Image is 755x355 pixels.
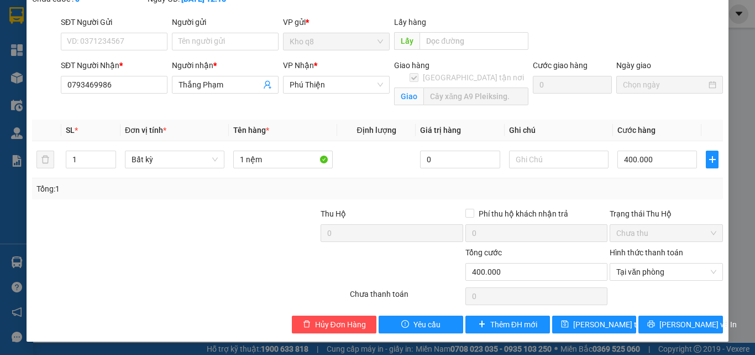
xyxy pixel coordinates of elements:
span: VP Nhận [283,61,314,70]
button: exclamation-circleYêu cầu [379,316,463,333]
span: save [561,320,569,329]
span: Thu Hộ [321,209,346,218]
span: [PERSON_NAME] thay đổi [573,318,662,331]
button: delete [36,151,54,168]
span: Tổng cước [465,248,502,257]
span: SL [66,126,75,135]
label: Ngày giao [616,61,651,70]
button: plus [706,151,719,168]
span: Tên hàng [233,126,269,135]
span: printer [647,320,655,329]
span: plus [478,320,486,329]
span: Tại văn phòng [616,264,716,280]
button: deleteHủy Đơn Hàng [292,316,376,333]
div: SĐT Người Nhận [61,59,167,71]
input: Ghi Chú [509,151,609,168]
div: SĐT Người Gửi [61,16,167,28]
span: Yêu cầu [413,318,441,331]
span: plus [706,155,718,164]
span: [PERSON_NAME] và In [659,318,737,331]
label: Cước giao hàng [533,61,588,70]
span: delete [303,320,311,329]
button: plusThêm ĐH mới [465,316,550,333]
span: Đơn vị tính [125,126,166,135]
button: save[PERSON_NAME] thay đổi [552,316,637,333]
input: VD: Bàn, Ghế [233,151,333,168]
span: Kho q8 [290,33,383,50]
div: Người nhận [172,59,279,71]
input: Giao tận nơi [423,88,528,105]
label: Hình thức thanh toán [610,248,683,257]
span: Giá trị hàng [420,126,461,135]
div: Chưa thanh toán [349,288,464,307]
input: Dọc đường [420,32,528,50]
span: exclamation-circle [401,320,409,329]
div: Người gửi [172,16,279,28]
span: Lấy hàng [394,18,426,27]
span: Hủy Đơn Hàng [315,318,366,331]
span: Thêm ĐH mới [490,318,537,331]
div: Trạng thái Thu Hộ [610,208,723,220]
th: Ghi chú [505,120,613,141]
span: Giao hàng [394,61,429,70]
input: Ngày giao [623,79,706,91]
span: Bất kỳ [132,151,218,168]
input: Cước giao hàng [533,76,612,94]
span: [GEOGRAPHIC_DATA] tận nơi [418,71,528,84]
span: Giao [394,88,423,105]
span: Phú Thiện [290,76,383,93]
span: Cước hàng [617,126,656,135]
div: VP gửi [283,16,390,28]
div: Tổng: 1 [36,183,292,195]
span: user-add [263,80,272,89]
button: printer[PERSON_NAME] và In [638,316,723,333]
span: Chưa thu [616,225,716,241]
span: Định lượng [356,126,396,135]
span: Lấy [394,32,420,50]
span: Phí thu hộ khách nhận trả [474,208,573,220]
